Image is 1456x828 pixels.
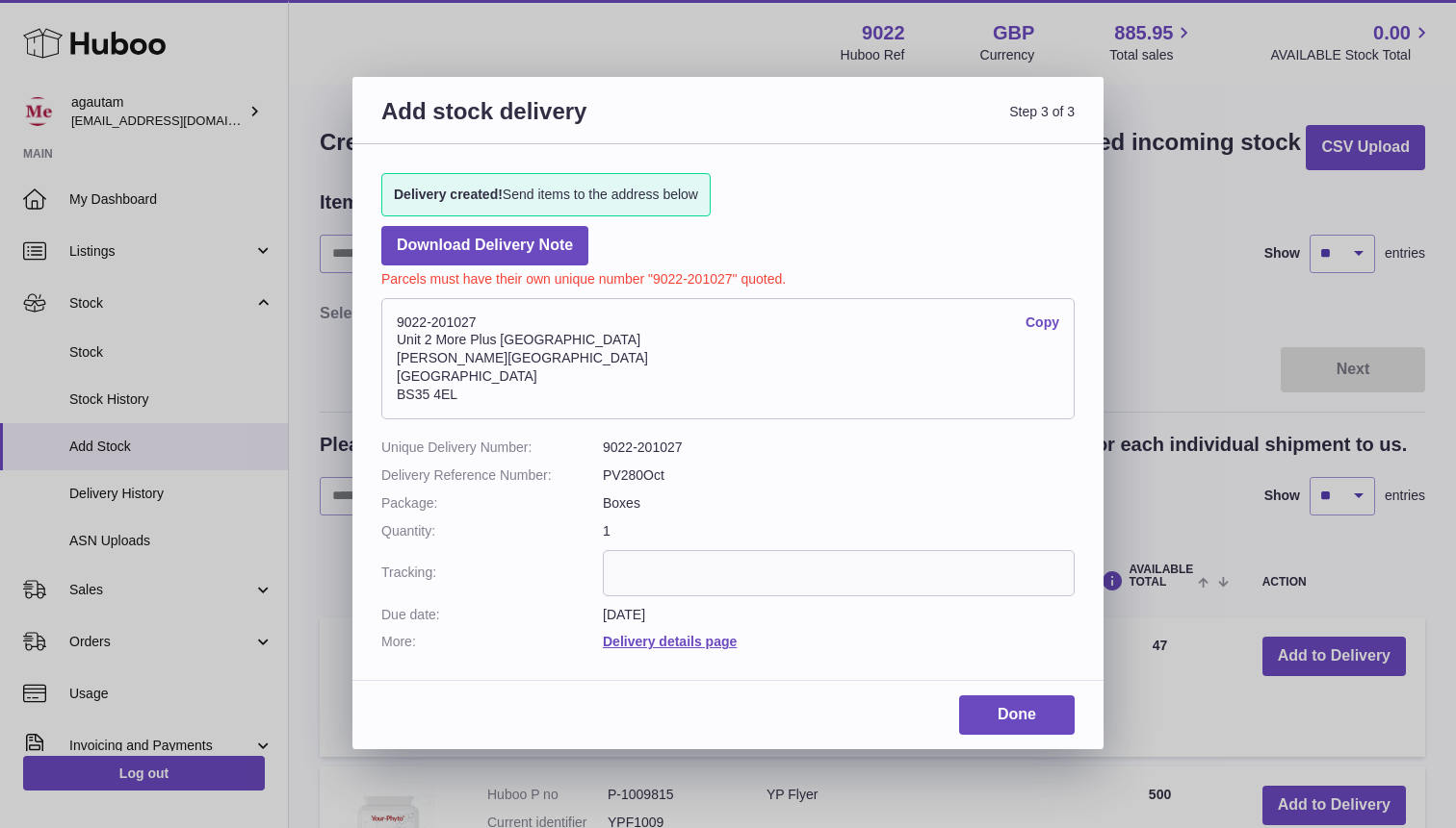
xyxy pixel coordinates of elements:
a: Copy [1026,314,1059,332]
dt: Tracking: [381,550,603,596]
dd: Boxes [603,494,1075,513]
dd: [DATE] [603,606,1075,624]
a: Download Delivery Note [381,226,588,265]
dt: More: [381,633,603,651]
p: Parcels must have their own unique number "9022-201027" quoted. [381,265,1075,289]
dt: Due date: [381,606,603,624]
dd: 9022-201027 [603,439,1075,457]
address: 9022-201027 Unit 2 More Plus [GEOGRAPHIC_DATA] [PERSON_NAME][GEOGRAPHIC_DATA] [GEOGRAPHIC_DATA] B... [381,298,1075,419]
a: Delivery details page [603,634,737,649]
dt: Quantity: [381,522,603,540]
span: Send items to the address below [394,186,698,204]
strong: Delivery created! [394,187,503,202]
span: Step 3 of 3 [728,96,1075,149]
dd: PV280Oct [603,466,1075,485]
dd: 1 [603,522,1075,540]
dt: Delivery Reference Number: [381,466,603,485]
h3: Add stock delivery [381,96,728,149]
a: Done [959,695,1075,735]
dt: Package: [381,494,603,513]
dt: Unique Delivery Number: [381,439,603,457]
